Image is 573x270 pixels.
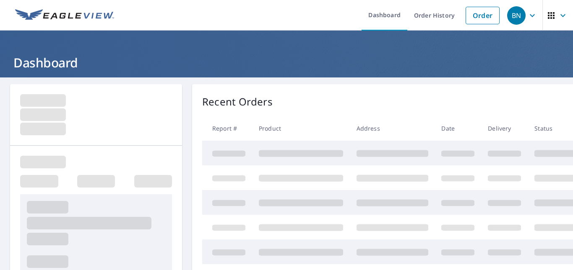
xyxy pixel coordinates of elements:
a: Order [466,7,500,24]
th: Product [252,116,350,141]
th: Address [350,116,435,141]
h1: Dashboard [10,54,563,71]
div: BN [507,6,526,25]
th: Delivery [481,116,528,141]
img: EV Logo [15,9,114,22]
p: Recent Orders [202,94,273,109]
th: Report # [202,116,252,141]
th: Date [435,116,481,141]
